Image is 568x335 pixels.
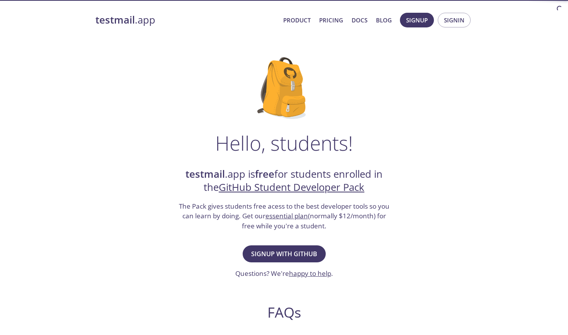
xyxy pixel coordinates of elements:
h3: The Pack gives students free acess to the best developer tools so you can learn by doing. Get our... [178,201,390,231]
h2: .app is for students enrolled in the [178,168,390,194]
a: essential plan [265,211,308,220]
span: Signup with GitHub [251,248,317,259]
strong: free [255,167,274,181]
h1: Hello, students! [215,131,353,155]
h2: FAQs [136,304,432,321]
button: Signin [438,13,471,27]
span: Signin [444,15,464,25]
a: Product [283,15,311,25]
h3: Questions? We're . [235,269,333,279]
a: Pricing [319,15,343,25]
button: Signup [400,13,434,27]
a: Docs [352,15,367,25]
a: Blog [376,15,392,25]
button: Signup with GitHub [243,245,326,262]
strong: testmail [185,167,225,181]
img: github-student-backpack.png [257,57,311,119]
a: happy to help [289,269,331,278]
strong: testmail [95,13,135,27]
a: GitHub Student Developer Pack [219,180,364,194]
span: Signup [406,15,428,25]
a: testmail.app [95,14,277,27]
